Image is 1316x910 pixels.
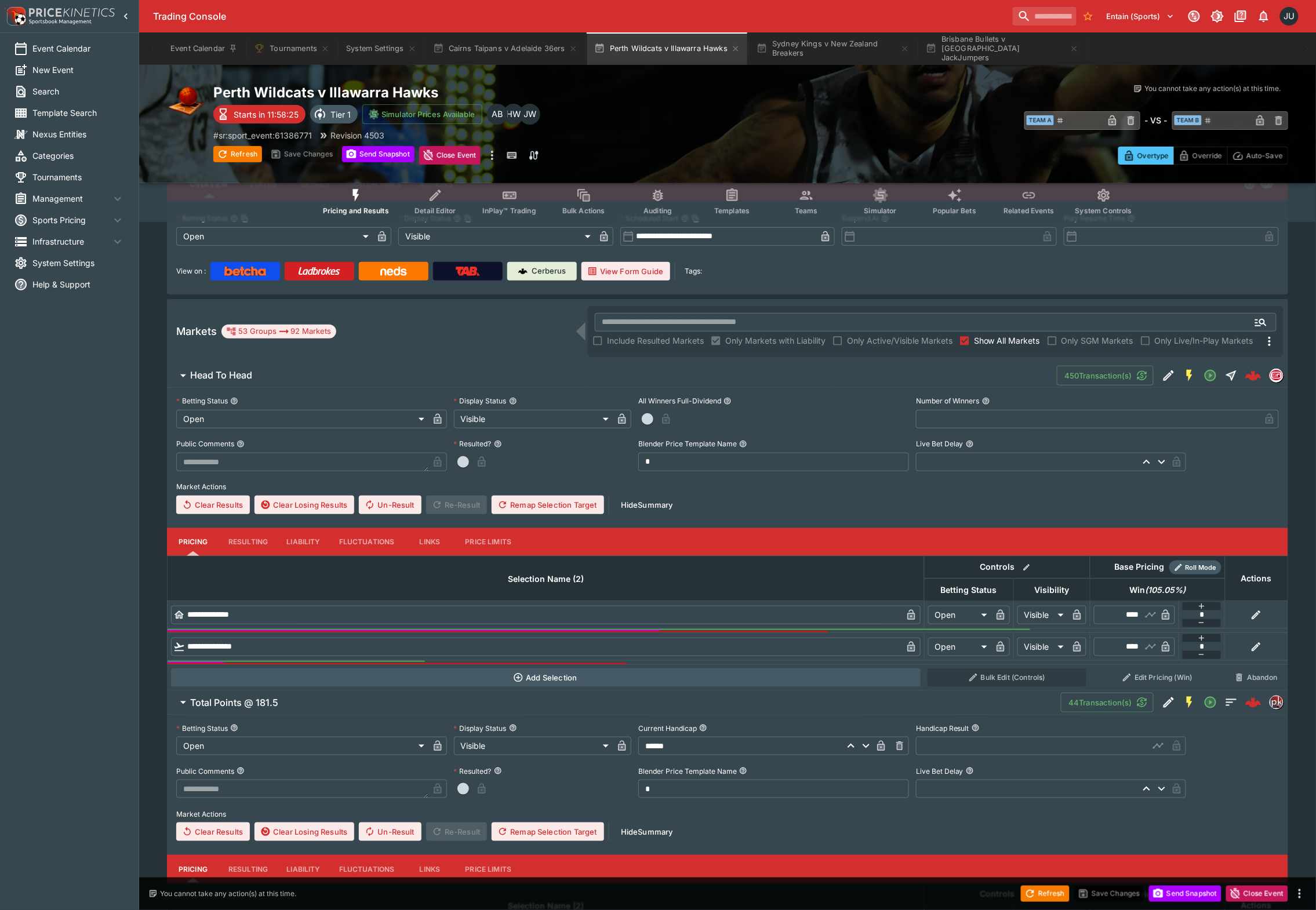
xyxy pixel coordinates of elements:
[1117,583,1198,597] span: Win(105.05%)
[1204,369,1217,383] svg: Open
[916,439,964,449] p: Live Bet Delay
[1093,668,1222,687] button: Edit Pricing (Win)
[1021,583,1082,597] span: Visibility
[330,855,404,883] button: Fluctuations
[190,369,252,381] h6: Head To Head
[234,108,299,121] p: Starts in 11:58:25
[32,278,125,290] span: Help & Support
[298,267,340,276] img: Ladbrokes
[1057,366,1154,385] button: 450Transaction(s)
[1245,367,1262,384] img: logo-cerberus--red.svg
[29,8,115,17] img: PriceKinetics
[454,396,507,406] p: Display Status
[847,334,953,347] span: Only Active/Visible Markets
[494,767,502,775] button: Resulted?
[404,528,456,556] button: Links
[32,85,125,97] span: Search
[1226,886,1288,902] button: Close Event
[487,104,508,125] div: Alex Bothe
[795,206,818,215] span: Teams
[1017,638,1068,656] div: Visible
[1004,206,1054,215] span: Related Events
[176,325,217,338] h5: Markets
[1149,886,1222,902] button: Send Snapshot
[456,267,480,276] img: TabNZ
[255,496,354,514] button: Clear Losing Results
[916,766,964,776] p: Live Bet Delay
[339,32,423,65] button: System Settings
[359,822,421,841] button: Un-Result
[237,767,245,775] button: Public Comments
[982,397,990,405] button: Number of Winners
[32,107,125,119] span: Template Search
[153,10,1008,23] div: Trading Console
[29,19,92,24] img: Sportsbook Management
[32,171,125,183] span: Tournaments
[1263,334,1277,348] svg: More
[492,822,604,841] button: Remap Selection Target
[380,267,406,276] img: Neds
[638,766,737,776] p: Blender Price Template Name
[32,150,125,162] span: Categories
[928,583,1010,597] span: Betting Status
[255,822,354,841] button: Clear Losing Results
[176,723,228,733] p: Betting Status
[323,206,389,215] span: Pricing and Results
[176,822,250,841] button: Clear Results
[483,206,536,215] span: InPlay™ Trading
[699,724,707,732] button: Current Handicap
[176,766,234,776] p: Public Comments
[277,855,329,883] button: Liability
[330,129,384,141] p: Revision 4503
[190,697,278,709] h6: Total Points @ 181.5
[614,822,680,841] button: HideSummary
[1200,692,1221,713] button: Open
[456,528,521,556] button: Price Limits
[1245,367,1262,384] div: 660dce32-3b31-41d4-aa70-12b5650d5ad2
[224,267,266,276] img: Betcha
[1181,563,1222,573] span: Roll Mode
[176,439,234,449] p: Public Comments
[1246,150,1283,162] p: Auto-Save
[1221,365,1242,386] button: Straight
[1184,6,1205,27] button: Connected to PK
[230,397,238,405] button: Betting Status
[362,104,482,124] button: Simulator Prices Available
[1270,369,1284,383] div: sportsradar
[1277,3,1302,29] button: Justin.Walsh
[933,206,976,215] span: Popular Bets
[454,410,613,428] div: Visible
[1293,887,1307,901] button: more
[1270,696,1284,709] div: pricekinetics
[226,325,332,338] div: 53 Groups 92 Markets
[1270,696,1283,709] img: pricekinetics
[213,83,751,101] h2: Copy To Clipboard
[167,691,1061,714] button: Total Points @ 181.5
[32,128,125,140] span: Nexus Entities
[1169,560,1222,574] div: Show/hide Price Roll mode configuration.
[1228,668,1284,687] button: Abandon
[342,146,415,162] button: Send Snapshot
[419,146,481,165] button: Close Event
[916,396,980,406] p: Number of Winners
[739,767,747,775] button: Blender Price Template Name
[1230,6,1251,27] button: Documentation
[456,855,521,883] button: Price Limits
[1100,7,1182,26] button: Select Tenant
[176,805,1279,822] label: Market Actions
[1270,370,1283,381] img: sportsradar
[454,439,492,449] p: Resulted?
[454,723,507,733] p: Display Status
[167,83,204,121] img: basketball.png
[1075,206,1132,215] span: System Controls
[176,227,373,246] div: Open
[1158,365,1179,386] button: Edit Detail
[1242,691,1265,714] a: 426db870-af7f-4dfc-8a0d-a8fda5b274bf
[928,638,991,656] div: Open
[750,32,917,65] button: Sydney Kings v New Zealand Breakers
[1145,83,1281,94] p: You cannot take any action(s) at this time.
[1158,692,1179,713] button: Edit Detail
[426,32,585,65] button: Cairns Taipans v Adelaide 36ers
[219,528,277,556] button: Resulting
[928,668,1086,687] button: Bulk Edit (Controls)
